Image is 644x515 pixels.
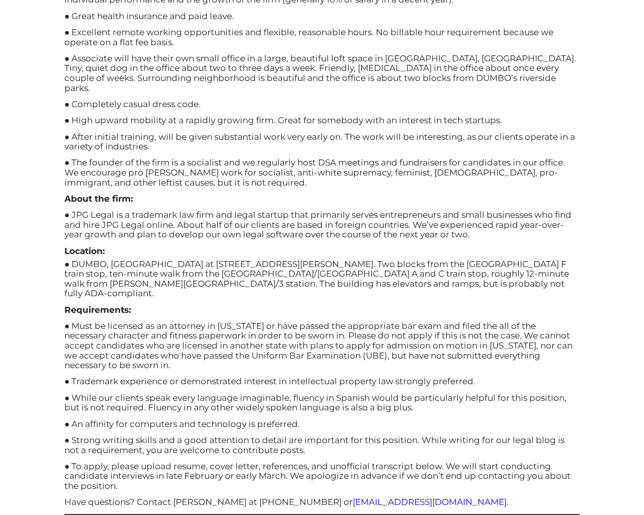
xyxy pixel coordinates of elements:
[64,246,105,256] b: Location:
[64,132,580,152] p: ● After initial training, will be given substantial work very early on. The work will be interest...
[64,377,580,387] p: ● Trademark experience or demonstrated interest in intellectual property law strongly preferred.
[64,194,133,204] b: About the firm:
[64,393,580,413] p: ● While our clients speak every language imaginable, fluency in Spanish would be particularly hel...
[64,54,580,93] p: ● Associate will have their own small office in a large, beautiful loft space in [GEOGRAPHIC_DATA...
[64,28,580,47] p: ● Excellent remote working opportunities and flexible, reasonable hours. No billable hour require...
[64,436,580,455] p: ● Strong writing skills and a good attention to detail are important for this position. While wri...
[64,419,580,430] p: ● An affinity for computers and technology is preferred.
[64,116,580,126] p: ● High upward mobility at a rapidly growing firm. Great for somebody with an interest in tech sta...
[64,462,580,491] p: ● To apply, please upload resume, cover letter, references, and unofficial transcript below. We w...
[64,158,580,188] p: ● The founder of the firm is a socialist and we regularly host DSA meetings and fundraisers for c...
[64,210,580,240] p: ● JPG Legal is a trademark law firm and legal startup that primarily serves entrepreneurs and sma...
[64,305,131,315] b: Requirements:
[64,321,580,371] p: ● Must be licensed as an attorney in [US_STATE] or have passed the appropriate bar exam and filed...
[64,100,580,110] p: ● Completely casual dress code.
[353,497,509,507] a: [EMAIL_ADDRESS][DOMAIN_NAME].
[64,12,580,22] p: ● Great health insurance and paid leave.
[64,497,580,507] p: Have questions? Contact [PERSON_NAME] at [PHONE_NUMBER] or
[64,260,580,299] p: ● DUMBO, [GEOGRAPHIC_DATA] at [STREET_ADDRESS][PERSON_NAME]. Two blocks from the [GEOGRAPHIC_DATA...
